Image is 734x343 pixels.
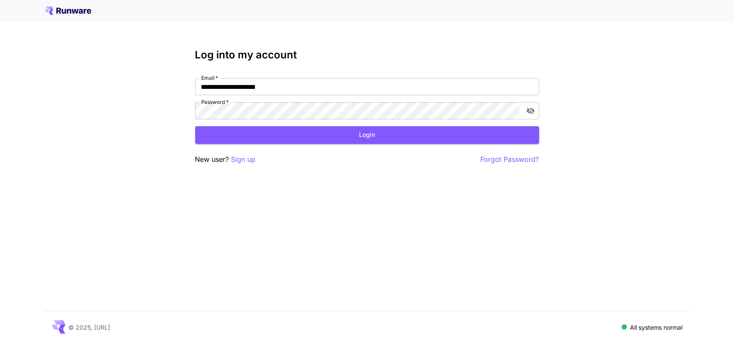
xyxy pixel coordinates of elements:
button: Login [195,126,539,144]
button: Forgot Password? [481,154,539,165]
h3: Log into my account [195,49,539,61]
button: Sign up [231,154,256,165]
label: Password [201,98,229,106]
p: New user? [195,154,256,165]
p: © 2025, [URL] [69,323,111,332]
p: All systems normal [630,323,683,332]
button: toggle password visibility [523,103,538,118]
label: Email [201,74,218,82]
